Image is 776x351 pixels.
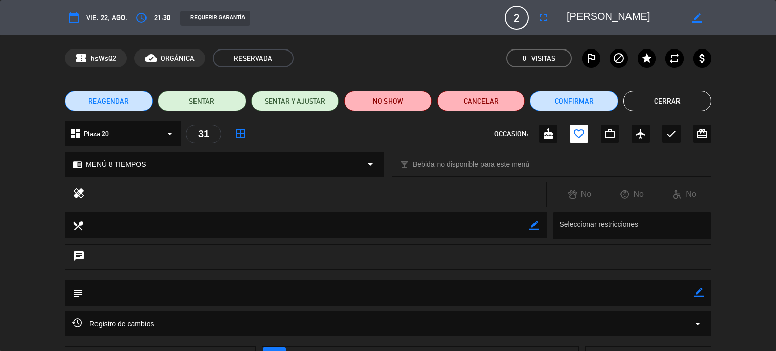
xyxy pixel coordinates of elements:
[70,128,82,140] i: dashboard
[604,128,616,140] i: work_outline
[86,159,147,170] span: MENÚ 8 TIEMPOS
[72,318,154,330] span: Registro de cambios
[88,96,129,107] span: REAGENDAR
[531,53,555,64] em: Visitas
[158,91,246,111] button: SENTAR
[68,12,80,24] i: calendar_today
[400,160,409,169] i: local_bar
[623,91,711,111] button: Cerrar
[553,188,606,201] div: No
[86,12,127,24] span: vie. 22, ago.
[494,128,528,140] span: OCCASION:
[658,188,711,201] div: No
[154,12,170,24] span: 21:30
[635,128,647,140] i: airplanemode_active
[692,318,704,330] i: arrow_drop_down
[65,9,83,27] button: calendar_today
[364,158,376,170] i: arrow_drop_down
[668,52,681,64] i: repeat
[186,125,221,143] div: 31
[75,52,87,64] span: confirmation_number
[132,9,151,27] button: access_time
[161,53,195,64] span: ORGÁNICA
[573,128,585,140] i: favorite_border
[72,220,83,231] i: local_dining
[135,12,148,24] i: access_time
[84,128,109,140] span: Plaza 20
[542,128,554,140] i: cake
[72,287,83,298] i: subject
[613,52,625,64] i: block
[91,53,116,64] span: hsWsQ2
[534,9,552,27] button: fullscreen
[641,52,653,64] i: star
[413,159,529,170] span: Bebida no disponible para este menú
[692,13,702,23] i: border_color
[73,250,85,264] i: chat
[437,91,525,111] button: Cancelar
[694,288,704,297] i: border_color
[530,91,618,111] button: Confirmar
[251,91,339,111] button: SENTAR Y AJUSTAR
[180,11,250,26] div: REQUERIR GARANTÍA
[696,128,708,140] i: card_giftcard
[344,91,432,111] button: NO SHOW
[65,91,153,111] button: REAGENDAR
[234,128,247,140] i: border_all
[585,52,597,64] i: outlined_flag
[145,52,157,64] i: cloud_done
[505,6,529,30] span: 2
[164,128,176,140] i: arrow_drop_down
[73,187,85,202] i: healing
[213,49,294,67] span: RESERVADA
[73,160,82,169] i: chrome_reader_mode
[696,52,708,64] i: attach_money
[606,188,658,201] div: No
[665,128,677,140] i: check
[529,221,539,230] i: border_color
[537,12,549,24] i: fullscreen
[523,53,526,64] span: 0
